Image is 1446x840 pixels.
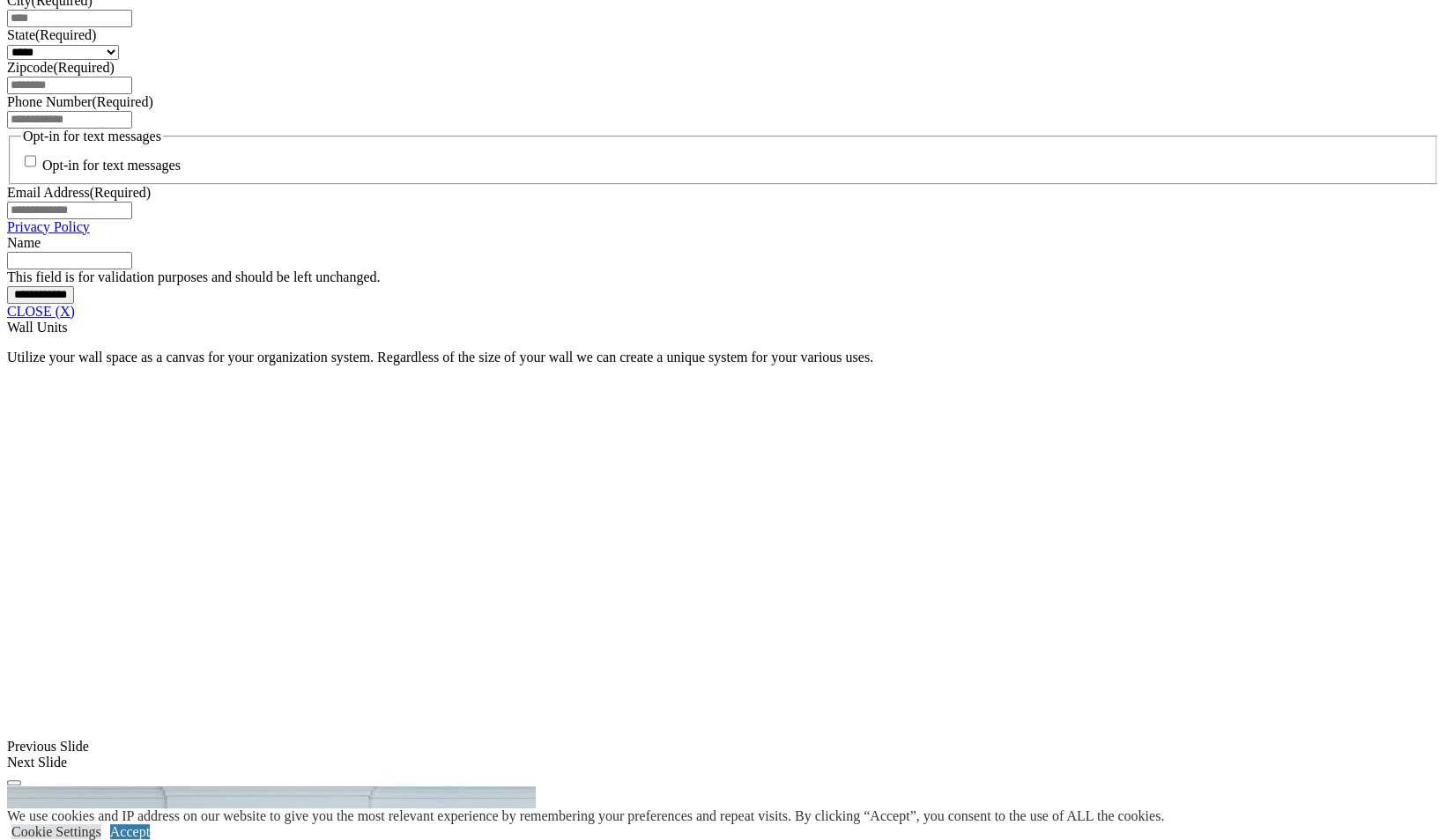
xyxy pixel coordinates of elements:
[7,304,75,319] a: CLOSE (X)
[7,739,1439,755] div: Previous Slide
[35,27,96,42] span: (Required)
[7,219,90,234] a: Privacy Policy
[90,185,151,200] span: (Required)
[7,269,1439,285] div: This field is for validation purposes and should be left unchanged.
[7,60,115,75] label: Zipcode
[42,158,181,173] label: Opt-in for text messages
[7,185,151,200] label: Email Address
[7,27,96,42] label: State
[7,350,1439,365] p: Utilize your wall space as a canvas for your organization system. Regardless of the size of your ...
[7,94,153,109] label: Phone Number
[7,235,41,250] label: Name
[92,94,152,109] span: (Required)
[53,60,114,75] span: (Required)
[7,808,1164,824] div: We use cookies and IP address on our website to give you the most relevant experience by remember...
[7,780,21,785] button: Click here to pause slide show
[110,824,150,839] a: Accept
[11,824,101,839] a: Cookie Settings
[21,129,163,144] legend: Opt-in for text messages
[7,755,1439,770] div: Next Slide
[7,320,67,335] span: Wall Units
